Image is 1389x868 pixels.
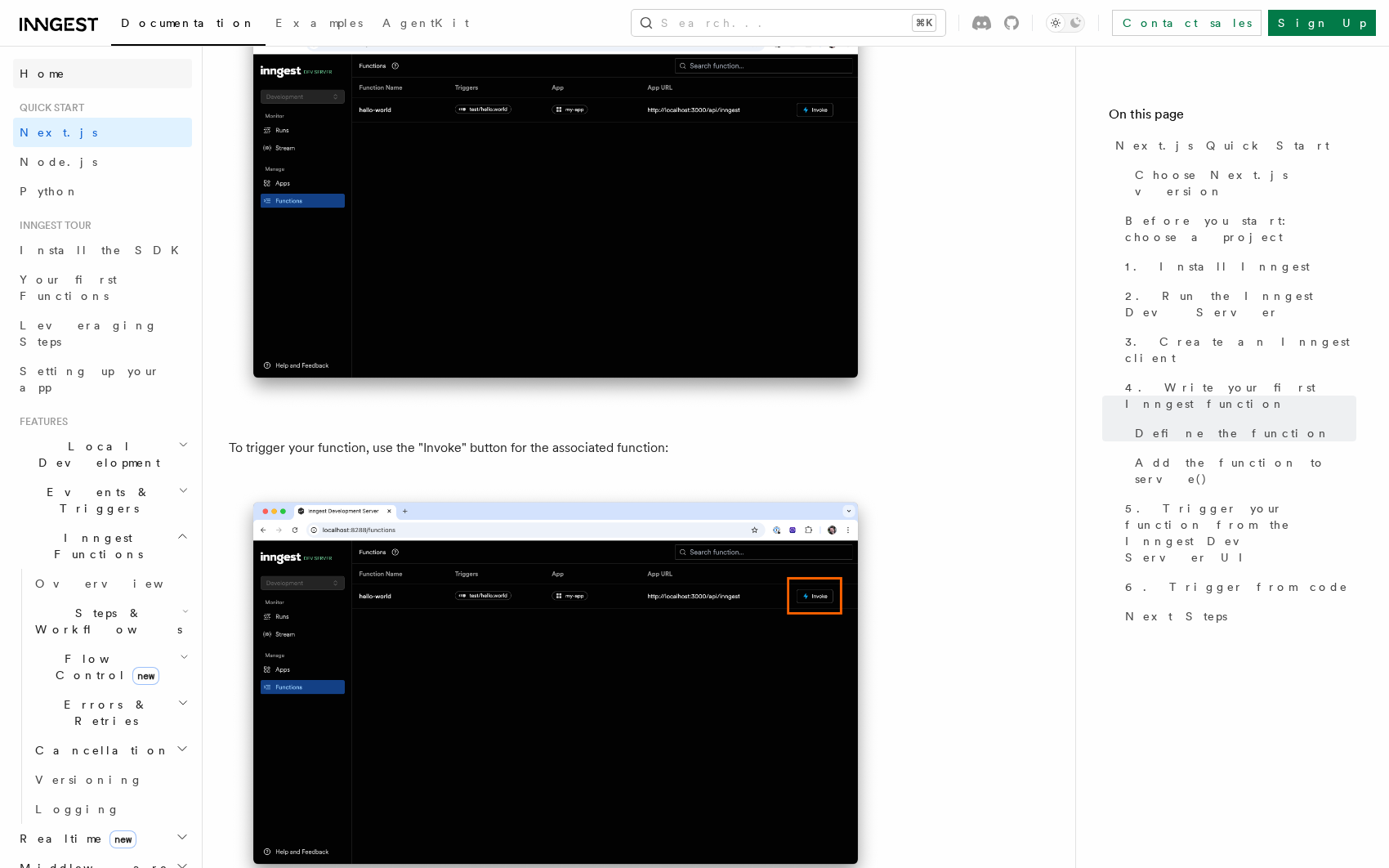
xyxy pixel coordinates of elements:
span: Examples [275,16,363,29]
button: Realtimenew [13,824,192,853]
span: Versioning [35,773,143,786]
a: Overview [29,569,192,598]
span: 2. Run the Inngest Dev Server [1125,288,1356,320]
span: Add the function to serve() [1135,454,1356,487]
span: Inngest tour [13,219,92,232]
a: Setting up your app [13,356,192,402]
span: Before you start: choose a project [1125,213,1356,245]
span: Cancellation [29,742,170,758]
span: 3. Create an Inngest client [1125,333,1356,366]
p: To trigger your function, use the "Invoke" button for the associated function: [229,436,882,459]
span: Overview [35,577,203,590]
kbd: ⌘K [913,15,936,31]
span: Home [20,65,65,82]
span: Errors & Retries [29,696,177,729]
span: Next.js [20,126,97,139]
a: 4. Write your first Inngest function [1119,373,1356,418]
span: 4. Write your first Inngest function [1125,379,1356,412]
span: Python [20,185,79,198]
a: Examples [266,5,373,44]
a: Versioning [29,765,192,794]
a: Python [13,177,192,206]
span: Leveraging Steps [20,319,158,348]
span: 1. Install Inngest [1125,258,1310,275]
a: Add the function to serve() [1128,448,1356,494]
button: Events & Triggers [13,477,192,523]
span: new [109,830,136,848]
span: Install the SDK [20,244,189,257]
span: Node.js [20,155,97,168]
span: Your first Functions [20,273,117,302]
a: Logging [29,794,192,824]
button: Flow Controlnew [29,644,192,690]
a: Documentation [111,5,266,46]
a: Next.js Quick Start [1109,131,1356,160]
a: Next Steps [1119,602,1356,631]
a: Your first Functions [13,265,192,311]
a: 6. Trigger from code [1119,572,1356,602]
button: Inngest Functions [13,523,192,569]
h4: On this page [1109,105,1356,131]
span: Next.js Quick Start [1115,137,1329,154]
span: Choose Next.js version [1135,167,1356,199]
span: new [132,667,159,685]
a: Leveraging Steps [13,311,192,356]
a: Before you start: choose a project [1119,206,1356,252]
button: Toggle dark mode [1046,13,1085,33]
a: Sign Up [1268,10,1376,36]
span: Flow Control [29,651,180,683]
span: 5. Trigger your function from the Inngest Dev Server UI [1125,500,1356,566]
span: Define the function [1135,425,1330,441]
span: Features [13,415,68,428]
span: Inngest Functions [13,530,176,562]
span: Next Steps [1125,608,1227,624]
span: Realtime [13,830,136,847]
a: Node.js [13,147,192,177]
span: Logging [35,803,120,816]
button: Errors & Retries [29,690,192,736]
a: Next.js [13,118,192,147]
a: 2. Run the Inngest Dev Server [1119,281,1356,327]
span: Local Development [13,438,178,471]
span: Documentation [121,16,256,29]
span: Events & Triggers [13,484,178,517]
button: Search...⌘K [632,10,945,36]
span: 6. Trigger from code [1125,579,1348,595]
div: Inngest Functions [13,569,192,824]
a: Install the SDK [13,235,192,265]
a: Define the function [1128,418,1356,448]
a: AgentKit [373,5,479,44]
a: Contact sales [1112,10,1262,36]
a: 5. Trigger your function from the Inngest Dev Server UI [1119,494,1356,572]
a: Home [13,59,192,88]
span: Steps & Workflows [29,605,182,638]
button: Cancellation [29,736,192,765]
span: Quick start [13,101,84,114]
button: Steps & Workflows [29,598,192,644]
a: 3. Create an Inngest client [1119,327,1356,373]
a: 1. Install Inngest [1119,252,1356,281]
span: AgentKit [382,16,469,29]
button: Local Development [13,432,192,477]
span: Setting up your app [20,365,160,394]
a: Choose Next.js version [1128,160,1356,206]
